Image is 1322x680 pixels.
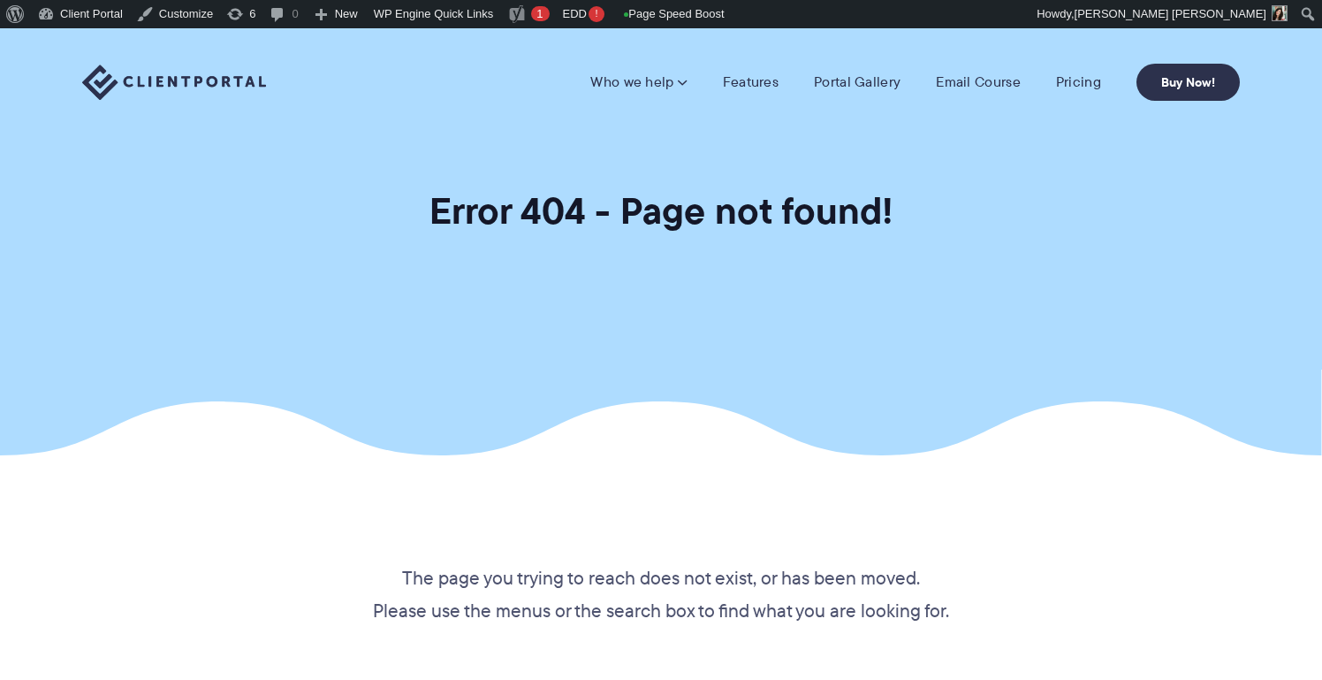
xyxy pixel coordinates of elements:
[1075,7,1266,20] span: [PERSON_NAME] [PERSON_NAME]
[589,6,604,22] div: !
[1056,73,1101,91] a: Pricing
[536,7,543,20] span: 1
[429,187,893,234] h1: Error 404 - Page not found!
[165,562,1158,628] p: The page you trying to reach does not exist, or has been moved. Please use the menus or the searc...
[590,73,687,91] a: Who we help
[1136,64,1240,101] a: Buy Now!
[936,73,1021,91] a: Email Course
[723,73,779,91] a: Features
[814,73,900,91] a: Portal Gallery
